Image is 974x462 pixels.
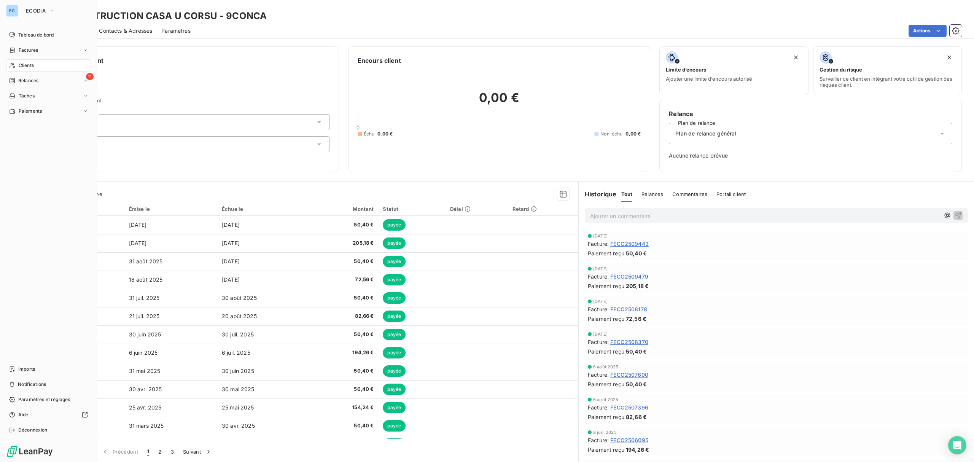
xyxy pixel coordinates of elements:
span: payée [383,329,406,340]
span: 11 [86,73,94,80]
span: Paiement reçu [588,380,624,388]
span: Paiement reçu [588,446,624,454]
a: Aide [6,409,91,421]
span: 205,18 € [626,282,649,290]
span: [DATE] [593,234,608,238]
span: 50,40 € [317,386,374,393]
span: 82,66 € [317,312,374,320]
span: 194,26 € [626,446,649,454]
span: 30 avr. 2025 [129,386,162,392]
span: 72,56 € [626,315,646,323]
span: payée [383,256,406,267]
span: 30 mai 2025 [222,386,255,392]
span: Paiement reçu [588,315,624,323]
span: 8 juil. 2025 [593,430,617,435]
span: payée [383,311,406,322]
span: Surveiller ce client en intégrant votre outil de gestion des risques client. [820,76,955,88]
div: Open Intercom Messenger [948,436,966,454]
span: 20 août 2025 [222,313,257,319]
h3: CONSTRUCTION CASA U CORSU - 9CONCA [67,9,267,23]
span: Factures [19,47,38,54]
span: Clients [19,62,34,69]
button: 1 [143,444,154,460]
span: Aide [18,411,29,418]
span: FECO2507396 [610,403,648,411]
span: FECO2509479 [610,272,648,280]
span: 82,66 € [626,413,647,421]
span: Facture : [588,240,609,248]
span: 1 [147,448,149,456]
span: Ajouter une limite d’encours autorisé [666,76,752,82]
h6: Historique [579,190,617,199]
span: [DATE] [593,299,608,304]
span: 30 juil. 2025 [222,331,254,338]
span: 31 mai 2025 [129,368,161,374]
span: 18 août 2025 [129,276,163,283]
span: 25 mai 2025 [222,404,254,411]
span: [DATE] [129,240,147,246]
span: Facture : [588,436,609,444]
span: 31 août 2025 [129,258,163,264]
span: payée [383,384,406,395]
button: Précédent [97,444,143,460]
span: Propriétés Client [61,97,329,108]
span: 50,40 € [317,422,374,430]
span: Facture : [588,338,609,346]
h6: Relance [669,109,952,118]
span: FECO2508370 [610,338,648,346]
span: 31 juil. 2025 [129,295,160,301]
span: Imports [18,366,35,373]
span: payée [383,292,406,304]
span: 50,40 € [317,367,374,375]
span: FECO2506095 [610,436,648,444]
img: Logo LeanPay [6,445,53,457]
span: 30 juin 2025 [129,331,161,338]
span: Relances [641,191,663,197]
span: payée [383,402,406,413]
span: Portail client [716,191,746,197]
span: 6 juil. 2025 [222,349,250,356]
span: FECO2508178 [610,305,647,313]
span: 50,40 € [317,294,374,302]
span: 50,40 € [626,249,647,257]
div: Émise le [129,206,213,212]
button: 3 [166,444,178,460]
span: FECO2509443 [610,240,649,248]
span: [DATE] [222,258,240,264]
span: Aucune relance prévue [669,152,952,159]
span: payée [383,219,406,231]
div: Statut [383,206,441,212]
span: 0,00 € [377,131,393,137]
span: 72,56 € [317,276,374,284]
span: Paramètres [161,27,191,35]
span: [DATE] [222,276,240,283]
button: Gestion du risqueSurveiller ce client en intégrant votre outil de gestion des risques client. [813,46,962,95]
span: FECO2507600 [610,371,648,379]
span: 154,24 € [317,404,374,411]
span: Relances [18,77,38,84]
span: 50,40 € [626,347,647,355]
div: Échue le [222,206,308,212]
div: EC [6,5,18,17]
span: payée [383,347,406,358]
span: 30 août 2025 [222,295,257,301]
span: Facture : [588,272,609,280]
div: Retard [512,206,574,212]
h6: Informations client [46,56,329,65]
span: Facture : [588,305,609,313]
span: Tout [621,191,633,197]
span: Paiements [19,108,42,115]
span: Contacts & Adresses [99,27,152,35]
span: 194,26 € [317,349,374,357]
span: 50,40 € [626,380,647,388]
div: Montant [317,206,374,212]
span: Facture : [588,371,609,379]
span: [DATE] [129,221,147,228]
span: 50,40 € [317,221,374,229]
span: 21 juil. 2025 [129,313,160,319]
span: 50,40 € [317,258,374,265]
span: 25 avr. 2025 [129,404,162,411]
span: [DATE] [222,240,240,246]
span: 31 mars 2025 [129,422,164,429]
button: Suivant [178,444,217,460]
